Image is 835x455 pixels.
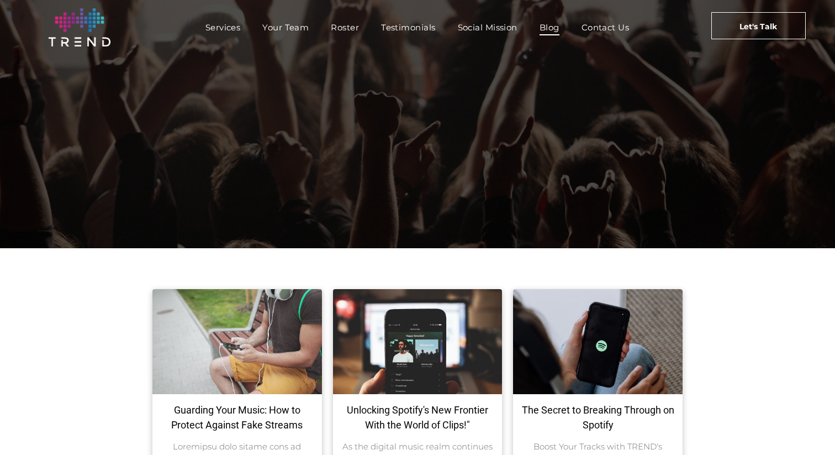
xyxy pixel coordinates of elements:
a: Testimonials [370,19,446,35]
a: Guarding Your Music: How to Protect Against Fake Streams [161,402,314,432]
img: logo [49,8,110,46]
a: The Secret to Breaking Through on Spotify [521,402,674,432]
a: Your Team [251,19,320,35]
a: Contact Us [570,19,641,35]
a: Blog [529,19,570,35]
a: Services [194,19,252,35]
a: Unlocking Spotify's New Frontier With the World of Clips!" [341,402,494,432]
a: Roster [320,19,370,35]
span: Let's Talk [739,13,777,40]
a: Social Mission [447,19,529,35]
a: Let's Talk [711,12,806,39]
iframe: Chat Widget [780,402,835,455]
